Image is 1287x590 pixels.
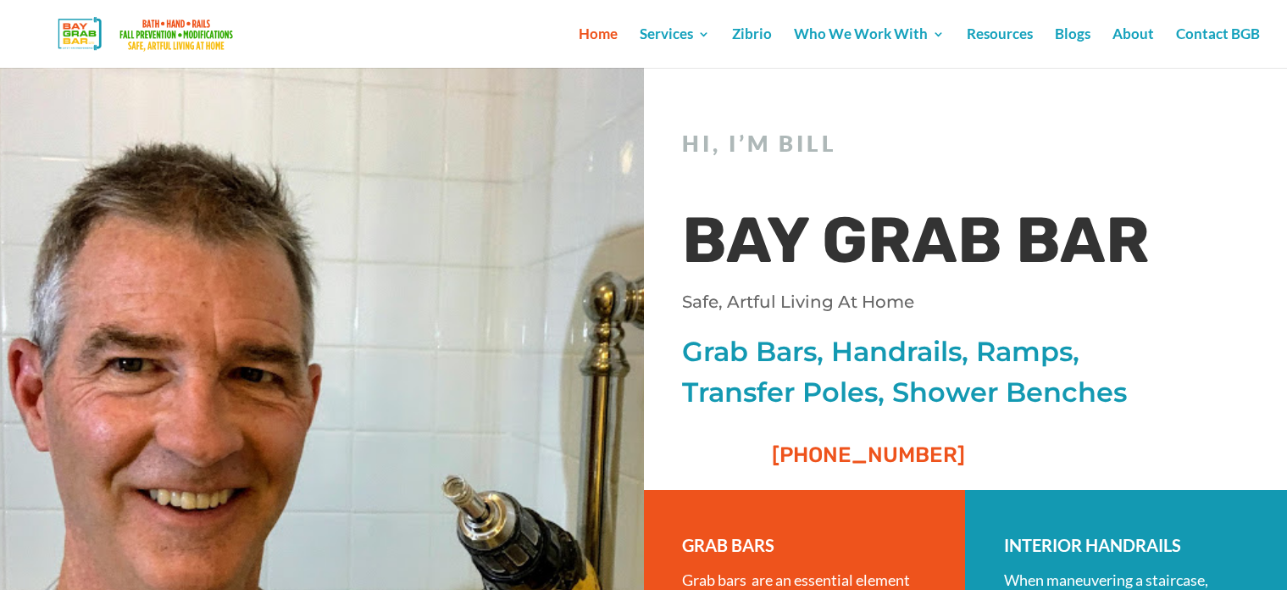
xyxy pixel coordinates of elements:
[640,28,710,68] a: Services
[682,331,1190,413] p: Grab Bars, Handrails, Ramps, Transfer Poles, Shower Benches
[732,28,772,68] a: Zibrio
[1004,532,1249,566] h3: INTERIOR HANDRAILS
[967,28,1033,68] a: Resources
[682,131,1190,165] h2: Hi, I’m Bill
[682,532,927,566] h3: GRAB BARS
[682,199,1190,291] h1: BAY GRAB BAR
[29,12,267,56] img: Bay Grab Bar
[1055,28,1090,68] a: Blogs
[1112,28,1154,68] a: About
[682,290,1190,314] p: Safe, Artful Living At Home
[772,442,965,467] span: [PHONE_NUMBER]
[579,28,618,68] a: Home
[794,28,945,68] a: Who We Work With
[1176,28,1260,68] a: Contact BGB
